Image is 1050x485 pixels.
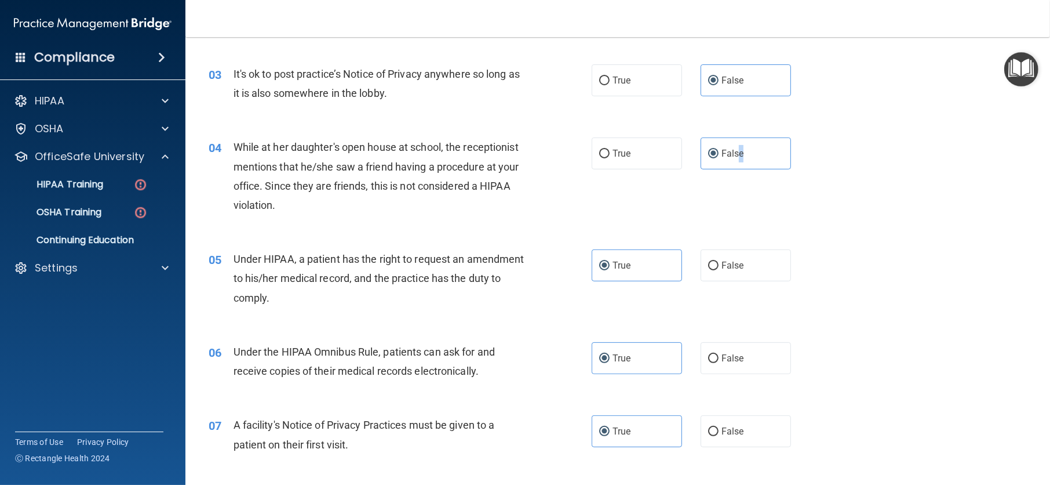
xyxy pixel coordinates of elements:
[234,141,519,211] span: While at her daughter's open house at school, the receptionist mentions that he/she saw a friend ...
[209,346,221,360] span: 06
[612,148,630,159] span: True
[234,346,495,377] span: Under the HIPAA Omnibus Rule, patients can ask for and receive copies of their medical records el...
[8,179,103,190] p: HIPAA Training
[1004,52,1038,86] button: Open Resource Center
[209,419,221,433] span: 07
[14,122,169,136] a: OSHA
[612,353,630,364] span: True
[721,426,744,437] span: False
[599,77,610,85] input: True
[209,68,221,82] span: 03
[234,419,495,450] span: A facility's Notice of Privacy Practices must be given to a patient on their first visit.
[599,262,610,270] input: True
[599,428,610,436] input: True
[133,205,148,220] img: danger-circle.6113f641.png
[721,260,744,271] span: False
[35,122,64,136] p: OSHA
[721,148,744,159] span: False
[14,150,169,164] a: OfficeSafe University
[209,141,221,155] span: 04
[612,75,630,86] span: True
[35,94,64,108] p: HIPAA
[708,150,719,158] input: False
[14,94,169,108] a: HIPAA
[14,261,169,275] a: Settings
[708,77,719,85] input: False
[35,261,78,275] p: Settings
[721,75,744,86] span: False
[708,428,719,436] input: False
[15,453,110,464] span: Ⓒ Rectangle Health 2024
[8,207,101,218] p: OSHA Training
[234,253,524,303] span: Under HIPAA, a patient has the right to request an amendment to his/her medical record, and the p...
[35,150,144,164] p: OfficeSafe University
[599,354,610,363] input: True
[8,234,166,246] p: Continuing Education
[234,68,520,99] span: It's ok to post practice’s Notice of Privacy anywhere so long as it is also somewhere in the lobby.
[612,260,630,271] span: True
[599,150,610,158] input: True
[708,354,719,363] input: False
[708,262,719,270] input: False
[34,49,115,66] h4: Compliance
[721,353,744,364] span: False
[77,436,129,448] a: Privacy Policy
[133,178,148,192] img: danger-circle.6113f641.png
[209,253,221,267] span: 05
[14,12,172,35] img: PMB logo
[15,436,63,448] a: Terms of Use
[612,426,630,437] span: True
